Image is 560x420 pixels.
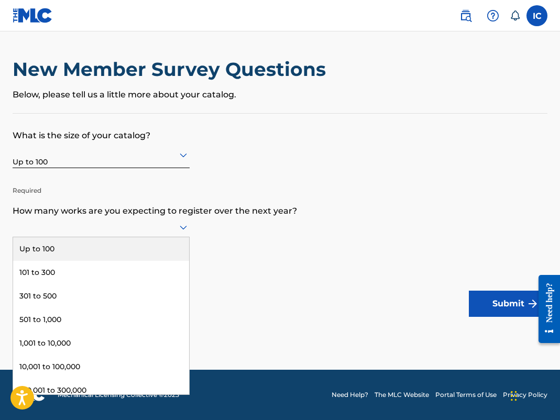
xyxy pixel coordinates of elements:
[526,297,539,310] img: f7272a7cc735f4ea7f67.svg
[13,114,547,142] p: What is the size of your catalog?
[482,5,503,26] div: Help
[13,142,190,168] div: Up to 100
[13,308,189,331] div: 501 to 1,000
[13,8,53,23] img: MLC Logo
[375,390,429,400] a: The MLC Website
[13,379,189,402] div: 100,001 to 300,000
[487,9,499,22] img: help
[13,189,547,217] p: How many works are you expecting to register over the next year?
[332,390,368,400] a: Need Help?
[531,264,560,353] iframe: Resource Center
[469,291,547,317] button: Submit
[13,331,189,355] div: 1,001 to 10,000
[459,9,472,22] img: search
[13,89,547,101] p: Below, please tell us a little more about your catalog.
[455,5,476,26] a: Public Search
[435,390,497,400] a: Portal Terms of Use
[13,237,189,261] div: Up to 100
[58,390,179,400] span: Mechanical Licensing Collective © 2025
[526,5,547,26] div: User Menu
[13,170,190,195] p: Required
[13,284,189,308] div: 301 to 500
[503,390,547,400] a: Privacy Policy
[508,370,560,420] iframe: Chat Widget
[510,10,520,21] div: Notifications
[13,261,189,284] div: 101 to 300
[13,58,331,81] h2: New Member Survey Questions
[511,380,517,412] div: Drag
[13,355,189,379] div: 10,001 to 100,000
